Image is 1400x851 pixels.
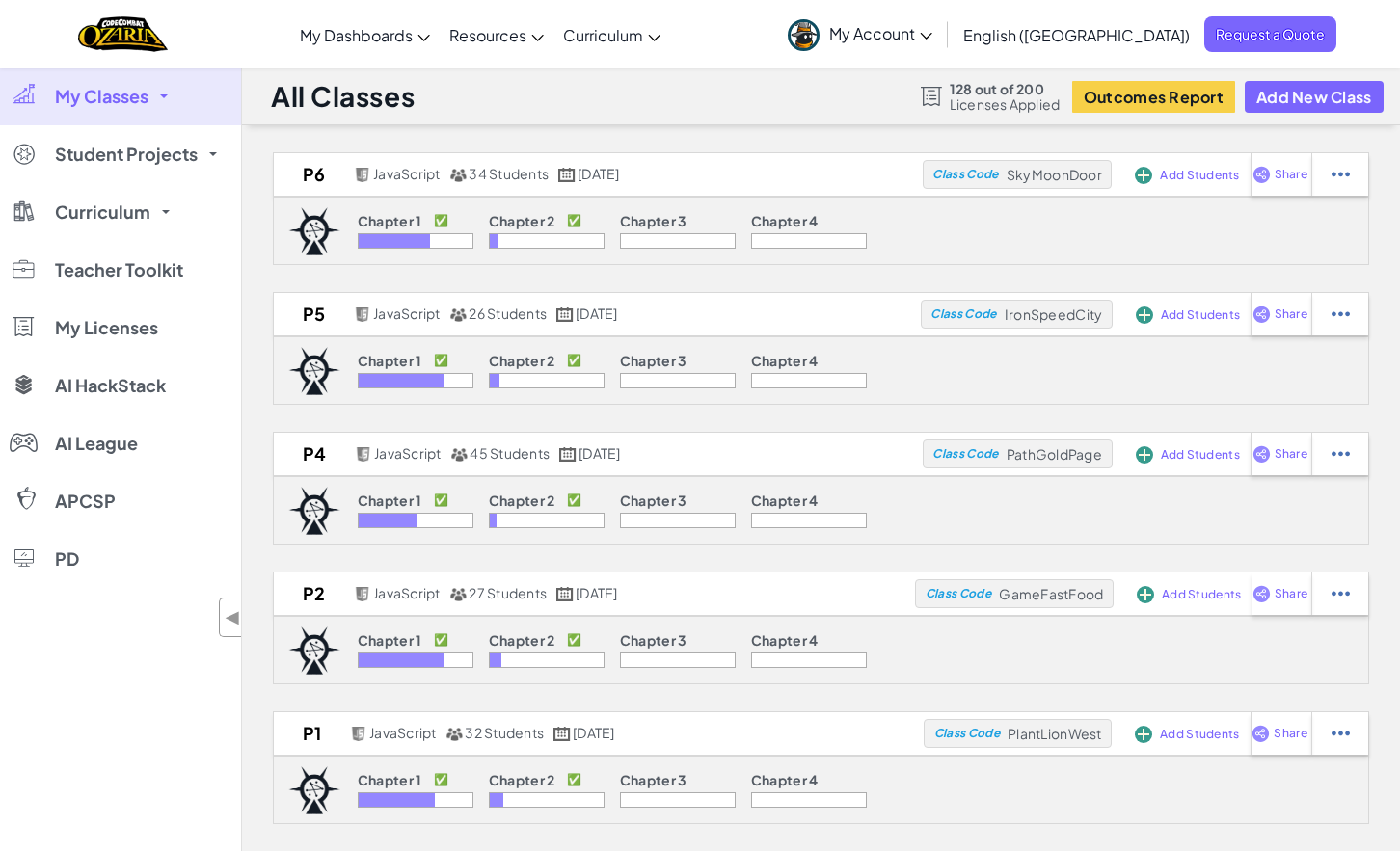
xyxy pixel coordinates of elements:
img: logo [288,347,340,395]
img: javascript.png [354,587,371,601]
span: AI League [55,435,138,452]
a: Request a Quote [1204,16,1336,52]
span: Add Students [1160,729,1239,740]
span: Share [1275,588,1307,599]
img: IconShare_Purple.svg [1252,585,1271,602]
img: IconStudentEllipsis.svg [1332,445,1350,463]
p: Chapter 1 [358,213,422,228]
span: [DATE] [576,584,617,601]
span: Class Code [930,308,996,320]
span: English ([GEOGRAPHIC_DATA]) [963,25,1190,45]
p: Chapter 4 [751,772,819,787]
p: ✅ [567,772,581,787]
p: Chapter 3 [620,353,687,368]
span: Curriculum [563,25,643,45]
a: P1 JavaScript 32 Students [DATE] [274,719,924,748]
a: P5 JavaScript 26 Students [DATE] [274,300,921,329]
h2: P4 [274,439,350,468]
span: Add Students [1161,309,1240,321]
span: Add Students [1161,449,1240,461]
img: javascript.png [354,168,371,182]
img: IconShare_Purple.svg [1252,166,1271,183]
p: ✅ [434,492,448,508]
p: Chapter 1 [358,772,422,787]
p: ✅ [434,213,448,228]
img: IconAddStudents.svg [1136,306,1153,324]
span: SkyMoonDoor [1007,166,1102,183]
img: javascript.png [350,727,367,741]
span: Class Code [926,588,991,599]
span: Licenses Applied [950,96,1061,112]
h2: P6 [274,160,349,189]
a: Curriculum [553,9,670,61]
span: Add Students [1162,589,1241,600]
span: Resources [449,25,526,45]
img: calendar.svg [553,727,571,741]
h2: P1 [274,719,345,748]
button: Outcomes Report [1072,81,1235,113]
span: My Classes [55,88,148,105]
img: IconStudentEllipsis.svg [1332,166,1350,183]
span: Teacher Toolkit [55,261,183,279]
span: Share [1275,308,1307,320]
p: Chapter 4 [751,492,819,508]
p: Chapter 3 [620,213,687,228]
img: MultipleUsers.png [449,587,467,601]
span: Student Projects [55,146,198,163]
span: 34 Students [469,165,549,182]
span: My Account [829,23,932,43]
p: Chapter 3 [620,492,687,508]
span: [DATE] [576,305,617,322]
span: Share [1275,169,1307,180]
img: logo [288,626,340,675]
p: Chapter 2 [489,772,555,787]
p: ✅ [567,213,581,228]
p: ✅ [567,353,581,368]
p: Chapter 4 [751,632,819,648]
span: GameFastFood [999,585,1103,602]
h2: P5 [274,300,349,329]
span: JavaScript [373,584,440,601]
p: ✅ [434,353,448,368]
img: logo [288,487,340,535]
span: My Licenses [55,319,158,336]
img: IconShare_Purple.svg [1252,445,1271,463]
span: IronSpeedCity [1005,306,1102,323]
img: calendar.svg [556,307,574,322]
span: Class Code [932,448,998,460]
p: Chapter 2 [489,213,555,228]
img: javascript.png [355,447,372,462]
img: Home [78,14,168,54]
img: calendar.svg [556,587,574,601]
img: IconAddStudents.svg [1137,586,1154,603]
span: Add Students [1160,170,1239,181]
img: MultipleUsers.png [445,727,463,741]
p: ✅ [434,632,448,648]
span: Class Code [934,728,1000,739]
img: IconAddStudents.svg [1135,167,1152,184]
p: Chapter 1 [358,632,422,648]
img: calendar.svg [559,447,577,462]
img: calendar.svg [558,168,576,182]
span: [DATE] [579,444,620,462]
span: PlantLionWest [1008,725,1101,742]
img: IconShare_Purple.svg [1252,725,1270,742]
img: avatar [788,19,820,51]
img: IconStudentEllipsis.svg [1332,585,1350,602]
a: P2 JavaScript 27 Students [DATE] [274,579,915,608]
a: Resources [440,9,553,61]
span: JavaScript [374,444,441,462]
h1: All Classes [271,78,415,115]
p: Chapter 2 [489,632,555,648]
span: Class Code [932,169,998,180]
p: Chapter 1 [358,353,422,368]
p: Chapter 2 [489,492,555,508]
img: IconAddStudents.svg [1136,446,1153,464]
p: ✅ [567,632,581,648]
img: IconAddStudents.svg [1135,726,1152,743]
a: My Dashboards [290,9,440,61]
span: My Dashboards [300,25,413,45]
img: IconStudentEllipsis.svg [1332,306,1350,323]
h2: P2 [274,579,349,608]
